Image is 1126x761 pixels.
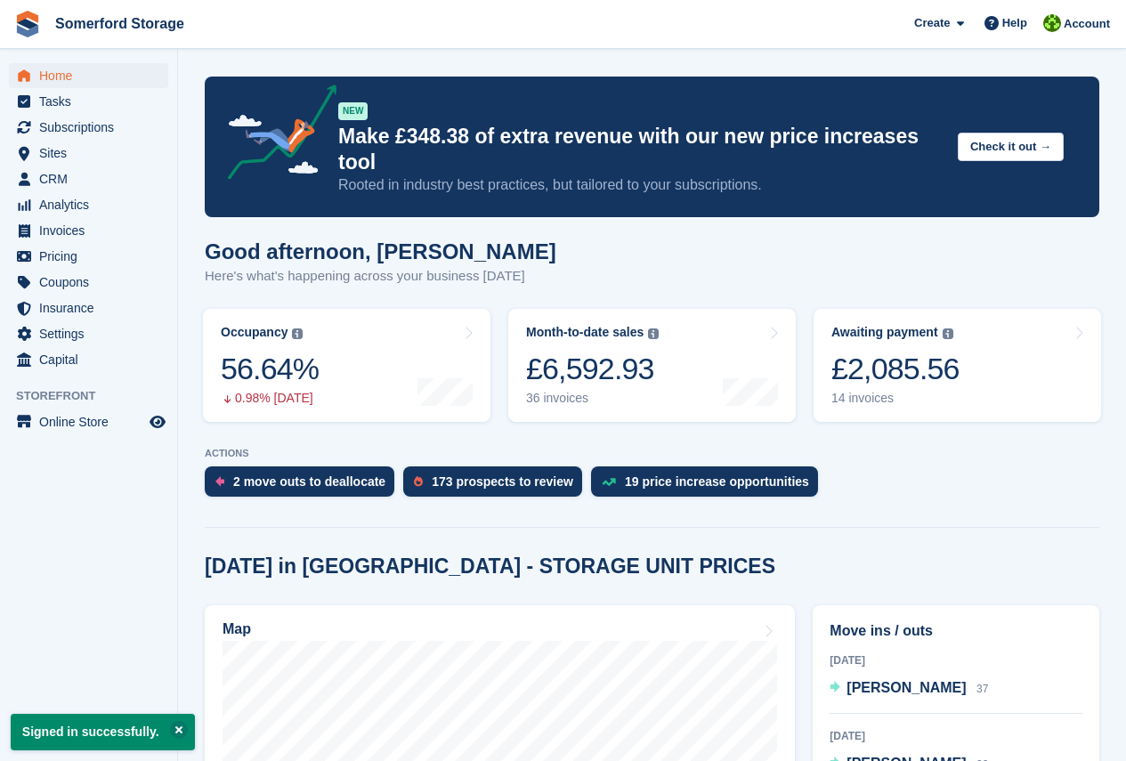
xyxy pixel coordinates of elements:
[9,347,168,372] a: menu
[39,115,146,140] span: Subscriptions
[9,244,168,269] a: menu
[830,620,1082,642] h2: Move ins / outs
[508,309,796,422] a: Month-to-date sales £6,592.93 36 invoices
[39,192,146,217] span: Analytics
[1064,15,1110,33] span: Account
[830,677,988,700] a: [PERSON_NAME] 37
[11,714,195,750] p: Signed in successfully.
[9,295,168,320] a: menu
[205,448,1099,459] p: ACTIONS
[205,266,556,287] p: Here's what's happening across your business [DATE]
[39,409,146,434] span: Online Store
[39,347,146,372] span: Capital
[221,351,319,387] div: 56.64%
[914,14,950,32] span: Create
[526,351,659,387] div: £6,592.93
[39,89,146,114] span: Tasks
[203,309,490,422] a: Occupancy 56.64% 0.98% [DATE]
[9,63,168,88] a: menu
[9,409,168,434] a: menu
[39,321,146,346] span: Settings
[814,309,1101,422] a: Awaiting payment £2,085.56 14 invoices
[39,218,146,243] span: Invoices
[39,63,146,88] span: Home
[831,391,960,406] div: 14 invoices
[831,351,960,387] div: £2,085.56
[414,476,423,487] img: prospect-51fa495bee0391a8d652442698ab0144808aea92771e9ea1ae160a38d050c398.svg
[205,239,556,263] h1: Good afternoon, [PERSON_NAME]
[831,325,938,340] div: Awaiting payment
[338,175,944,195] p: Rooted in industry best practices, but tailored to your subscriptions.
[526,325,644,340] div: Month-to-date sales
[847,680,966,695] span: [PERSON_NAME]
[39,295,146,320] span: Insurance
[205,555,775,579] h2: [DATE] in [GEOGRAPHIC_DATA] - STORAGE UNIT PRICES
[205,466,403,506] a: 2 move outs to deallocate
[432,474,573,489] div: 173 prospects to review
[39,270,146,295] span: Coupons
[16,387,177,405] span: Storefront
[602,478,616,486] img: price_increase_opportunities-93ffe204e8149a01c8c9dc8f82e8f89637d9d84a8eef4429ea346261dce0b2c0.svg
[233,474,385,489] div: 2 move outs to deallocate
[9,115,168,140] a: menu
[648,328,659,339] img: icon-info-grey-7440780725fd019a000dd9b08b2336e03edf1995a4989e88bcd33f0948082b44.svg
[9,192,168,217] a: menu
[9,218,168,243] a: menu
[526,391,659,406] div: 36 invoices
[213,85,337,186] img: price-adjustments-announcement-icon-8257ccfd72463d97f412b2fc003d46551f7dbcb40ab6d574587a9cd5c0d94...
[958,133,1064,162] button: Check it out →
[39,141,146,166] span: Sites
[292,328,303,339] img: icon-info-grey-7440780725fd019a000dd9b08b2336e03edf1995a4989e88bcd33f0948082b44.svg
[48,9,191,38] a: Somerford Storage
[9,166,168,191] a: menu
[14,11,41,37] img: stora-icon-8386f47178a22dfd0bd8f6a31ec36ba5ce8667c1dd55bd0f319d3a0aa187defe.svg
[221,325,288,340] div: Occupancy
[403,466,591,506] a: 173 prospects to review
[943,328,953,339] img: icon-info-grey-7440780725fd019a000dd9b08b2336e03edf1995a4989e88bcd33f0948082b44.svg
[338,124,944,175] p: Make £348.38 of extra revenue with our new price increases tool
[1002,14,1027,32] span: Help
[625,474,809,489] div: 19 price increase opportunities
[338,102,368,120] div: NEW
[39,166,146,191] span: CRM
[9,141,168,166] a: menu
[591,466,827,506] a: 19 price increase opportunities
[830,652,1082,668] div: [DATE]
[9,89,168,114] a: menu
[221,391,319,406] div: 0.98% [DATE]
[976,683,988,695] span: 37
[830,728,1082,744] div: [DATE]
[223,621,251,637] h2: Map
[9,321,168,346] a: menu
[9,270,168,295] a: menu
[147,411,168,433] a: Preview store
[1043,14,1061,32] img: Michael Llewellen Palmer
[215,476,224,487] img: move_outs_to_deallocate_icon-f764333ba52eb49d3ac5e1228854f67142a1ed5810a6f6cc68b1a99e826820c5.svg
[39,244,146,269] span: Pricing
